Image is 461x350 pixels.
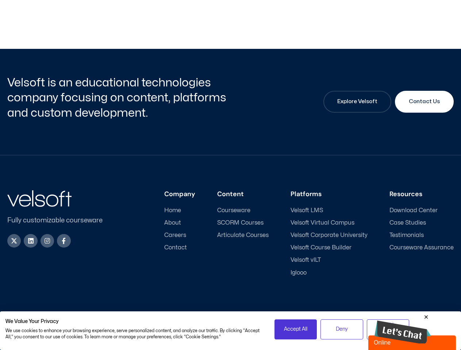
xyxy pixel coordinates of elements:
[217,207,269,214] a: Courseware
[217,219,269,226] a: SCORM Courses
[5,328,264,340] p: We use cookies to enhance your browsing experience, serve personalized content, and analyze our t...
[217,207,250,214] span: Courseware
[389,244,454,251] a: Courseware Assurance
[337,97,377,106] span: Explore Velsoft
[389,219,454,226] a: Case Studies
[291,244,351,251] span: Velsoft Course Builder
[320,319,363,339] button: Deny all cookies
[164,207,181,214] span: Home
[389,207,454,214] a: Download Center
[217,219,264,226] span: SCORM Courses
[164,244,187,251] span: Contact
[389,207,438,214] span: Download Center
[5,318,264,325] h2: We Value Your Privacy
[323,91,391,113] a: Explore Velsoft
[389,232,424,239] span: Testimonials
[7,75,229,121] h2: Velsoft is an educational technologies company focusing on content, platforms and custom developm...
[374,314,431,343] iframe: chat widget
[274,319,317,339] button: Accept all cookies
[291,207,368,214] a: Velsoft LMS
[389,232,454,239] a: Testimonials
[217,232,269,239] a: Articulate Courses
[291,244,368,251] a: Velsoft Course Builder
[291,207,323,214] span: Velsoft LMS
[164,219,195,226] a: About
[368,334,457,350] iframe: chat widget
[389,190,454,198] h3: Resources
[164,190,195,198] h3: Company
[164,232,186,239] span: Careers
[367,319,410,339] button: Adjust cookie preferences
[284,325,307,333] span: Accept All
[164,219,181,226] span: About
[291,219,354,226] span: Velsoft Virtual Campus
[164,207,195,214] a: Home
[7,215,115,225] p: Fully customizable courseware
[409,97,440,106] span: Contact Us
[291,257,321,264] span: Velsoft vILT
[291,269,307,276] span: Iglooo
[164,244,195,251] a: Contact
[217,190,269,198] h3: Content
[395,91,454,113] a: Contact Us
[291,190,368,198] h3: Platforms
[291,257,368,264] a: Velsoft vILT
[164,232,195,239] a: Careers
[389,219,426,226] span: Case Studies
[291,219,368,226] a: Velsoft Virtual Campus
[336,325,348,333] span: Deny
[372,321,405,338] span: Cookie Settings
[291,269,368,276] a: Iglooo
[291,232,368,239] a: Velsoft Corporate University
